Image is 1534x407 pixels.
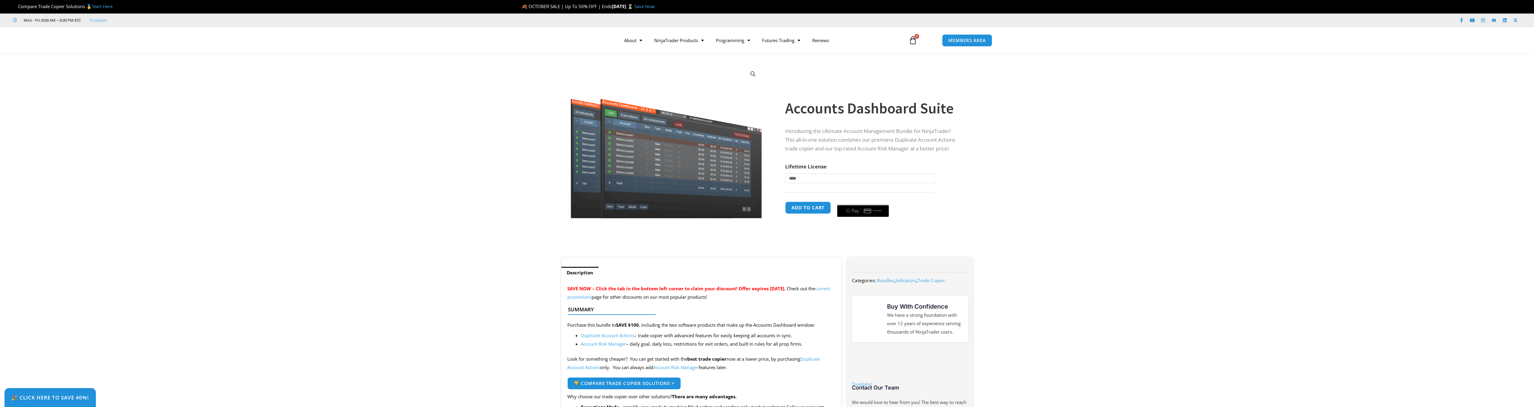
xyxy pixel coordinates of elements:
[581,332,634,338] a: Duplicate Account Actions
[13,4,18,9] img: 🏆
[900,32,926,49] a: 0
[13,3,113,9] span: Compare Trade Copier Solutions 🥇
[89,17,107,24] a: Trustpilot
[687,356,727,362] strong: best trade copier
[568,307,830,313] h4: Summary
[887,311,962,336] p: We have a strong foundation with over 12 years of experience serving thousands of NinjaTrader users.
[561,267,599,279] a: Description
[865,352,955,363] img: NinjaTrader Wordmark color RGB | Affordable Indicators – NinjaTrader
[567,285,836,301] p: Check out the page for other discounts on our most popular products!
[806,33,835,47] a: Reviews
[581,341,626,347] a: Account Risk Manager
[11,395,89,400] span: 🎉 Click Here to save 40%!
[785,127,961,153] p: Introducing the Ultimate Account Management Bundle for NinjaTrader! This all-in-one solution comb...
[567,355,836,372] p: Look for something cheaper? You can get started with the now at a lower price, by purchasing only...
[785,98,961,119] h1: Accounts Dashboard Suite
[567,285,785,291] span: SAVE NOW – Click the tab in the bottom left corner to claim your discount! Offer expires [DATE].
[618,33,902,47] nav: Menu
[852,384,968,391] h3: Contact Our Team
[748,69,758,79] a: View full-screen image gallery
[948,38,986,43] span: MEMBERS AREA
[852,381,872,387] a: Trustpilot
[581,340,836,348] li: – daily goal, daily loss, restrictions for exit orders, and built in rules for all prop firms.
[567,377,681,390] a: 🏆 Compare Trade Copier Solutions >
[522,3,612,9] span: 🍂 OCTOBER SALE | Up To 50% OFF | Ends
[542,29,606,51] img: LogoAI | Affordable Indicators – NinjaTrader
[653,364,699,370] a: Account Risk Manager
[852,277,876,283] span: Categories:
[877,277,945,283] span: , ,
[581,331,836,340] li: – trade copier with advanced features for easily keeping all accounts in sync.
[92,3,113,9] a: Start Here
[914,34,919,39] span: 0
[877,277,894,283] a: Bundles
[570,64,763,218] img: Screenshot 2024-08-26 155710eeeee
[612,3,634,9] strong: [DATE] ⌛
[574,381,675,386] span: 🏆 Compare Trade Copier Solutions >
[710,33,756,47] a: Programming
[895,277,916,283] a: Indicators
[756,33,806,47] a: Futures Trading
[917,277,945,283] a: Trade Copier
[618,33,648,47] a: About
[873,209,882,213] text: ••••••
[22,17,81,24] span: Mon - Fri: 8:00 AM – 6:00 PM EST
[837,205,889,217] button: Buy with GPay
[858,308,880,330] img: mark thumbs good 43913 | Affordable Indicators – NinjaTrader
[942,34,992,47] a: MEMBERS AREA
[634,3,655,9] a: Save Now
[567,321,836,329] p: Purchase this bundle to , including the two software products that make up the Accounts Dashboard...
[5,388,96,407] a: 🎉 Click Here to save 40%!
[887,302,962,311] h3: Buy With Confidence
[648,33,710,47] a: NinjaTrader Products
[785,163,827,170] label: Lifetime License
[616,322,639,328] strong: SAVE $100
[785,202,831,214] button: Add to cart
[836,201,890,201] iframe: Secure payment input frame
